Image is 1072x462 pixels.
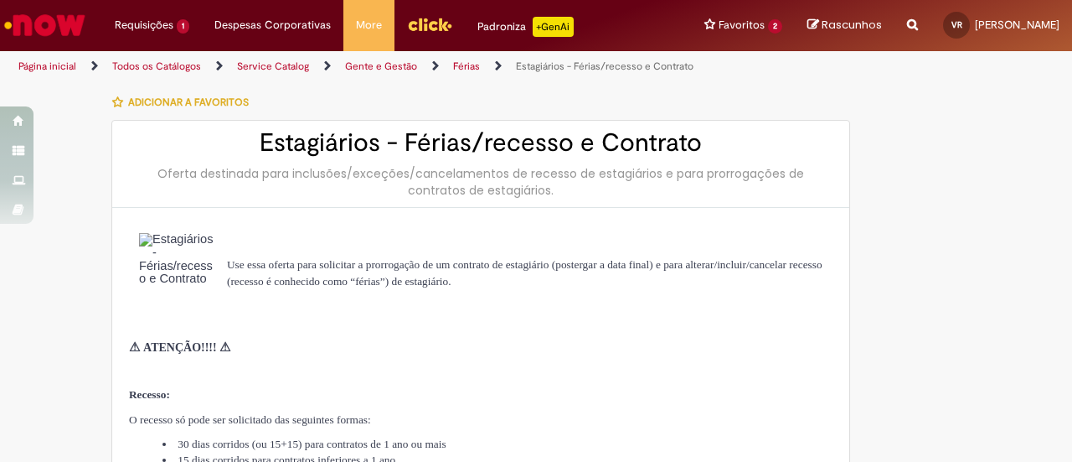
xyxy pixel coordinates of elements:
[822,17,882,33] span: Rascunhos
[129,129,832,157] h2: Estagiários - Férias/recesso e Contrato
[533,17,574,37] p: +GenAi
[407,12,452,37] img: click_logo_yellow_360x200.png
[719,17,765,34] span: Favoritos
[237,60,309,73] a: Service Catalog
[975,18,1059,32] span: [PERSON_NAME]
[129,340,140,354] span: ⚠
[807,18,882,34] a: Rascunhos
[345,60,417,73] a: Gente e Gestão
[453,60,480,73] a: Férias
[139,233,217,323] img: Estagiários - Férias/recesso e Contrato
[219,340,230,354] span: ⚠
[768,19,782,34] span: 2
[111,85,258,120] button: Adicionar a Favoritos
[2,8,88,42] img: ServiceNow
[214,17,331,34] span: Despesas Corporativas
[951,19,962,30] span: VR
[129,165,832,199] div: Oferta destinada para inclusões/exceções/cancelamentos de recesso de estagiários e para prorrogaç...
[356,17,382,34] span: More
[112,60,201,73] a: Todos os Catálogos
[162,436,832,452] li: 30 dias corridos (ou 15+15) para contratos de 1 ano ou mais
[129,388,170,401] strong: Recesso:
[129,413,371,426] span: O recesso só pode ser solicitado das seguintes formas:
[177,19,189,34] span: 1
[128,96,249,109] span: Adicionar a Favoritos
[18,60,76,73] a: Página inicial
[115,17,173,34] span: Requisições
[143,341,217,354] span: ATENÇÃO!!!!
[13,51,702,82] ul: Trilhas de página
[516,60,693,73] a: Estagiários - Férias/recesso e Contrato
[227,258,822,288] span: Use essa oferta para solicitar a prorrogação de um contrato de estagiário (postergar a data final...
[477,17,574,37] div: Padroniza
